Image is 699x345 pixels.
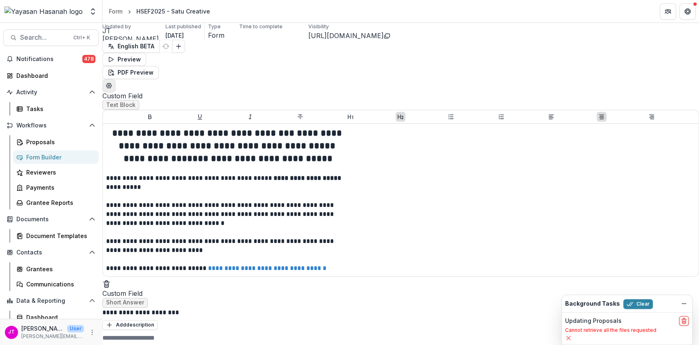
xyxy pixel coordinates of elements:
button: Open Workflows [3,119,99,132]
button: Align Right [647,112,656,122]
span: 478 [82,55,95,63]
button: Ordered List [496,112,506,122]
a: Document Templates [13,229,99,243]
span: Documents [16,216,86,223]
p: [PERSON_NAME] [102,34,159,44]
span: Activity [16,89,86,96]
h2: Background Tasks [565,300,620,307]
div: Form Builder [26,153,92,161]
span: Form [208,32,224,39]
p: [PERSON_NAME] [21,324,64,333]
button: PDF Preview [102,66,159,79]
a: Tasks [13,102,99,116]
button: Copy link [384,31,390,41]
div: Dashboard [16,71,92,80]
p: Last published [165,23,201,30]
span: Custom Field [102,92,699,100]
span: Short Answer [106,299,144,306]
button: Open Activity [3,86,99,99]
span: Notifications [16,56,82,63]
button: Search... [3,30,99,46]
button: Strike [295,112,305,122]
a: Proposals [13,135,99,149]
a: Dashboard [13,311,99,324]
button: Edit Form Settings [102,79,115,92]
button: Open Data & Reporting [3,294,99,307]
div: Grantees [26,265,92,273]
div: Document Templates [26,232,92,240]
p: User [67,325,84,332]
button: Heading 2 [396,112,405,122]
button: Open Contacts [3,246,99,259]
p: Cannot retrieve all the files requested [565,327,689,334]
a: Grantee Reports [13,196,99,209]
div: Ctrl + K [72,33,92,42]
a: Payments [13,181,99,194]
p: Updated by [102,23,131,30]
div: HSEF2025 - Satu Creative [136,7,210,16]
button: More [87,327,97,337]
button: Align Left [546,112,556,122]
span: Contacts [16,249,86,256]
button: Preview [102,53,146,66]
button: Add field [114,277,127,290]
a: Form [106,5,126,17]
div: Tasks [26,104,92,113]
button: Open Documents [3,213,99,226]
nav: breadcrumb [106,5,213,17]
button: Bullet List [446,112,456,122]
button: Get Help [679,3,696,20]
button: Clear [623,299,653,309]
button: English BETA [102,40,160,53]
button: Italicize [245,112,255,122]
div: Reviewers [26,168,92,177]
p: [PERSON_NAME][EMAIL_ADDRESS][DOMAIN_NAME] [21,333,84,340]
button: delete [679,316,689,326]
button: Partners [660,3,676,20]
button: Notifications478 [3,52,99,66]
div: Grantee Reports [26,198,92,207]
button: Align Center [597,112,606,122]
button: Adddescription [102,320,158,330]
div: Form [109,7,122,16]
span: Data & Reporting [16,297,86,304]
h2: Updating Proposals [565,318,622,325]
button: Delete field [102,278,111,288]
button: Add Language [172,40,185,53]
span: Search... [20,34,68,41]
div: Josselyn Tan [102,27,159,34]
div: Communications [26,280,92,288]
button: Dismiss [679,299,689,309]
button: Heading 1 [346,112,355,122]
button: Bold [145,112,155,122]
div: Josselyn Tan [8,329,15,335]
button: Open entity switcher [87,3,99,20]
p: [DATE] [165,31,184,40]
a: Reviewers [13,166,99,179]
button: Underline [195,112,205,122]
button: Refresh Translation [159,40,172,53]
div: Proposals [26,138,92,146]
span: Text Block [106,102,136,109]
a: Grantees [13,262,99,276]
a: Communications [13,277,99,291]
p: Visibility [308,23,329,30]
div: Payments [26,183,92,192]
p: Time to complete [239,23,283,30]
p: Type [208,23,221,30]
a: [URL][DOMAIN_NAME] [308,32,384,40]
a: Dashboard [3,69,99,82]
span: Custom Field [102,290,699,297]
a: Form Builder [13,150,99,164]
div: Dashboard [26,313,92,322]
span: Workflows [16,122,86,129]
img: Yayasan Hasanah logo [5,7,83,16]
